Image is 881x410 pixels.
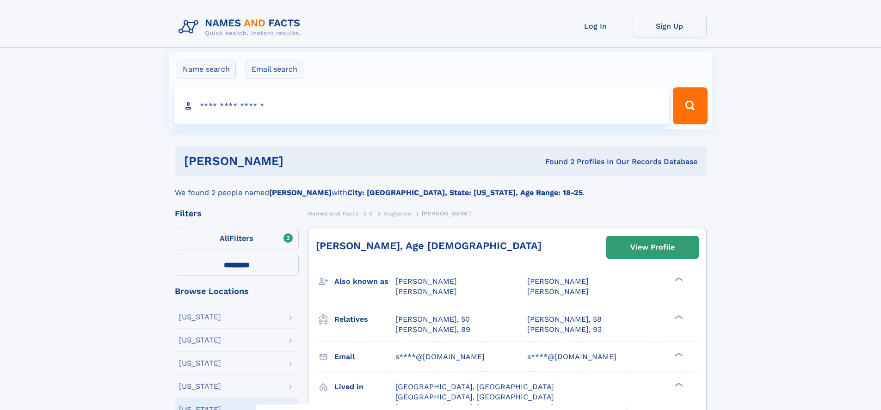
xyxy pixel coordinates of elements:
[175,15,308,40] img: Logo Names and Facts
[422,210,471,217] span: [PERSON_NAME]
[383,208,411,219] a: Sugiyama
[175,209,299,218] div: Filters
[383,210,411,217] span: Sugiyama
[527,277,589,286] span: [PERSON_NAME]
[527,314,602,324] a: [PERSON_NAME], 58
[347,188,583,197] b: City: [GEOGRAPHIC_DATA], State: [US_STATE], Age Range: 18-25
[395,392,554,401] span: [GEOGRAPHIC_DATA], [GEOGRAPHIC_DATA]
[334,274,395,289] h3: Also known as
[369,208,373,219] a: S
[672,276,684,282] div: ❯
[175,287,299,295] div: Browse Locations
[395,314,470,324] a: [PERSON_NAME], 50
[269,188,332,197] b: [PERSON_NAME]
[334,349,395,365] h3: Email
[527,287,589,296] span: [PERSON_NAME]
[316,240,542,251] a: [PERSON_NAME], Age [DEMOGRAPHIC_DATA]
[672,314,684,320] div: ❯
[395,324,470,335] a: [PERSON_NAME], 89
[179,383,221,390] div: [US_STATE]
[334,379,395,395] h3: Lived in
[630,237,675,258] div: View Profile
[559,15,633,37] a: Log In
[527,324,602,335] a: [PERSON_NAME], 93
[175,228,299,250] label: Filters
[184,155,414,167] h1: [PERSON_NAME]
[175,176,707,198] div: We found 2 people named with .
[179,337,221,344] div: [US_STATE]
[672,381,684,387] div: ❯
[395,277,457,286] span: [PERSON_NAME]
[633,15,707,37] a: Sign Up
[395,382,554,391] span: [GEOGRAPHIC_DATA], [GEOGRAPHIC_DATA]
[395,287,457,296] span: [PERSON_NAME]
[177,60,236,79] label: Name search
[607,236,698,258] a: View Profile
[334,312,395,327] h3: Relatives
[414,157,697,167] div: Found 2 Profiles In Our Records Database
[179,313,221,321] div: [US_STATE]
[369,210,373,217] span: S
[179,360,221,367] div: [US_STATE]
[220,234,229,243] span: All
[246,60,303,79] label: Email search
[673,87,707,124] button: Search Button
[672,351,684,357] div: ❯
[174,87,669,124] input: search input
[308,208,359,219] a: Names and Facts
